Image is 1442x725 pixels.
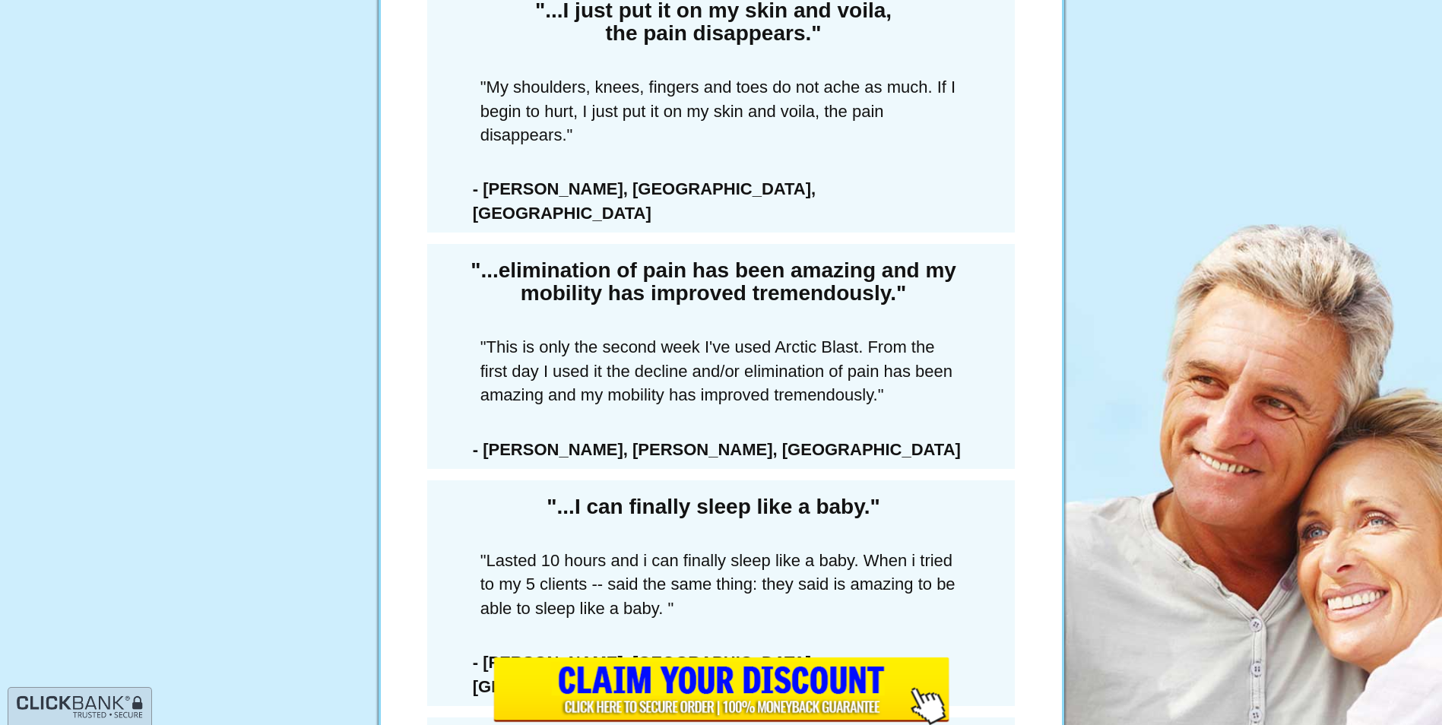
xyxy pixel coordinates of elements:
[547,495,879,518] strong: "...I can finally sleep like a baby."
[473,440,961,459] strong: - [PERSON_NAME], [PERSON_NAME], [GEOGRAPHIC_DATA]
[435,328,1008,414] p: "This is only the second week I've used Arctic Blast. From the first day I used it the decline an...
[16,695,144,720] img: logo-tab-dark-blue-en.png
[473,653,816,695] strong: - [PERSON_NAME], [GEOGRAPHIC_DATA], [GEOGRAPHIC_DATA]
[471,258,956,305] strong: "...elimination of pain has been amazing and my mobility has improved tremendously."
[473,179,816,222] strong: - [PERSON_NAME], [GEOGRAPHIC_DATA], [GEOGRAPHIC_DATA]
[435,68,1008,154] p: "My shoulders, knees, fingers and toes do not ache as much. If I begin to hurt, I just put it on ...
[435,541,1008,628] p: "Lasted 10 hours and i can finally sleep like a baby. When i tried to my 5 clients -- said the sa...
[493,657,949,725] input: Submit Form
